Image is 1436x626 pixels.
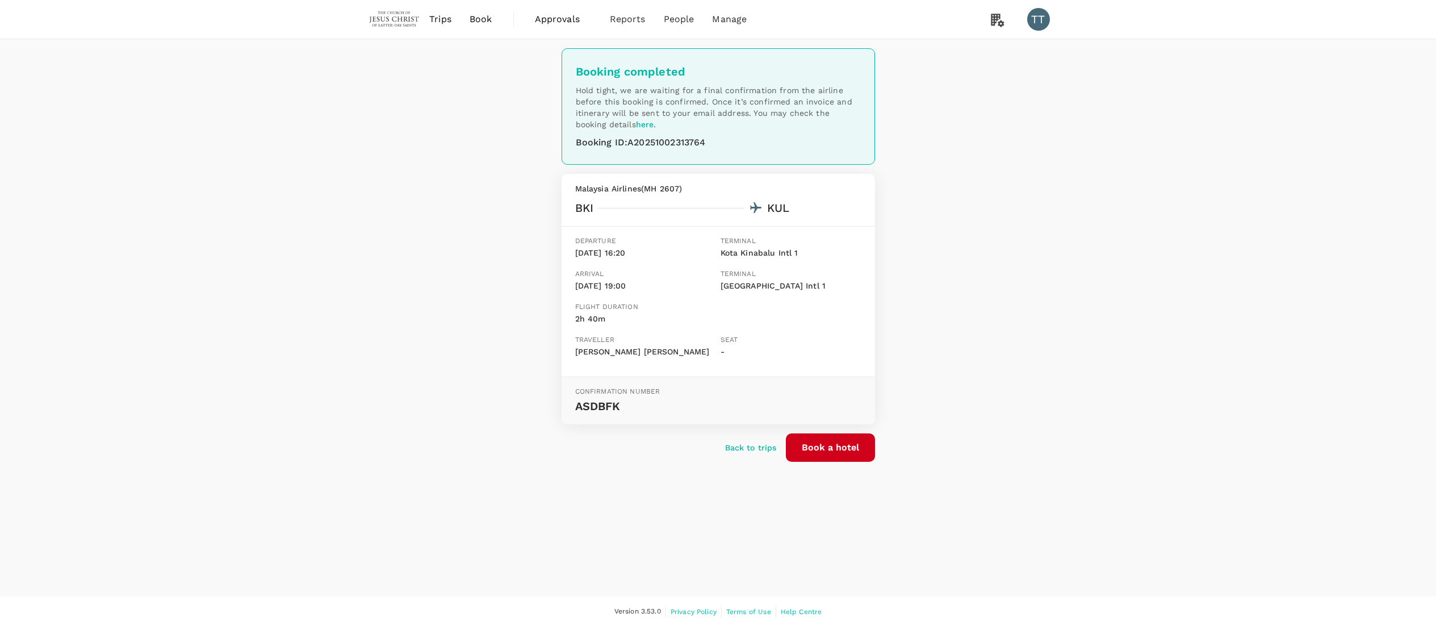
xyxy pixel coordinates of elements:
[575,397,861,415] p: ASDBFK
[671,608,717,616] span: Privacy Policy
[721,280,861,293] p: [GEOGRAPHIC_DATA] Intl 1
[575,335,716,346] p: Traveller
[786,433,875,462] button: Book a hotel
[781,606,822,618] a: Help Centre
[576,135,861,151] div: Booking ID : A20251002313764
[721,269,861,280] p: Terminal
[575,302,638,313] p: Flight duration
[767,199,789,217] div: KUL
[575,346,716,358] p: [PERSON_NAME] [PERSON_NAME]
[725,442,777,453] a: Back to trips
[781,608,822,616] span: Help Centre
[786,443,875,452] a: Book a hotel
[470,12,492,26] span: Book
[575,269,716,280] p: Arrival
[575,236,716,247] p: Departure
[575,386,861,398] p: Confirmation number
[576,85,861,130] p: Hold tight, we are waiting for a final confirmation from the airline before this booking is confi...
[1027,8,1050,31] div: TT
[575,199,593,217] div: BKI
[575,313,638,325] p: 2h 40m
[726,606,771,618] a: Terms of Use
[721,236,861,247] p: Terminal
[576,62,861,81] div: Booking completed
[369,7,421,32] img: The Malaysian Church of Jesus Christ of Latter-day Saints
[429,12,451,26] span: Trips
[712,12,747,26] span: Manage
[726,608,771,616] span: Terms of Use
[671,606,717,618] a: Privacy Policy
[575,183,861,194] p: Malaysia Airlines ( MH 2607 )
[721,335,861,346] p: Seat
[636,120,654,129] a: here
[721,346,861,358] p: -
[614,606,661,617] span: Version 3.53.0
[575,247,716,260] p: [DATE] 16:20
[721,247,861,260] p: Kota Kinabalu Intl 1
[664,12,694,26] span: People
[575,280,716,293] p: [DATE] 19:00
[610,12,646,26] span: Reports
[535,12,592,26] span: Approvals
